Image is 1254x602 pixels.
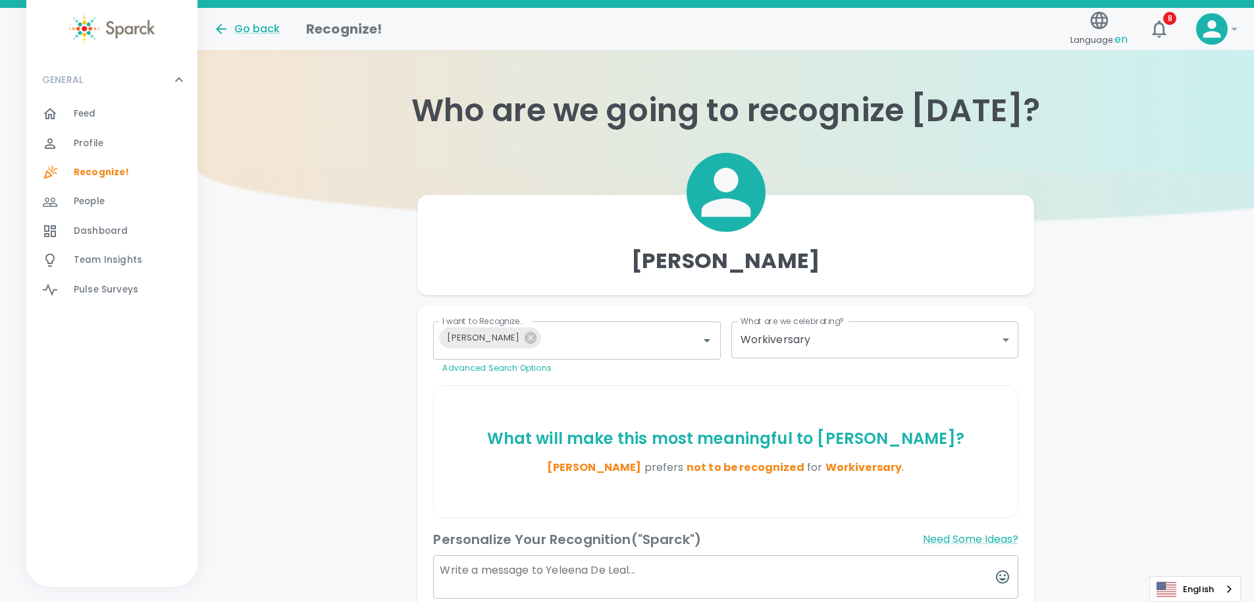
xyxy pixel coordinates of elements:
span: Profile [74,137,103,150]
button: Need Some Ideas? [923,529,1018,550]
span: Language: [1070,31,1128,49]
span: not to be recognized [687,460,804,475]
a: Advanced Search Options [442,362,551,373]
div: GENERAL [26,99,197,310]
span: Pulse Surveys [74,283,138,296]
span: Workiversary [825,460,902,475]
span: Team Insights [74,254,142,267]
a: Profile [26,129,197,158]
a: Recognize! [26,158,197,187]
h1: Who are we going to recognize [DATE]? [197,92,1254,129]
p: . [439,460,1012,476]
div: Workiversary [741,332,997,347]
h4: [PERSON_NAME] [631,248,820,274]
p: GENERAL [42,73,83,86]
a: Pulse Surveys [26,275,197,304]
img: Sparck logo [69,13,155,44]
span: [PERSON_NAME] [547,460,641,475]
a: English [1150,577,1240,601]
h6: Personalize Your Recognition ("Sparck") [433,529,701,550]
button: 8 [1143,13,1175,45]
span: 8 [1163,12,1176,25]
span: en [1114,32,1128,47]
div: [PERSON_NAME] [439,327,541,348]
div: Language [1149,576,1241,602]
a: People [26,187,197,216]
p: What will make this most meaningful to [PERSON_NAME] ? [439,428,1012,449]
a: Team Insights [26,246,197,275]
button: Go back [213,21,280,37]
a: Feed [26,99,197,128]
button: Open [698,331,716,350]
span: Recognize! [74,166,130,179]
span: prefers for [644,460,902,475]
label: What are we celebrating? [741,315,844,327]
span: People [74,195,105,208]
div: GENERAL [26,60,197,99]
label: I want to Recognize... [442,315,525,327]
button: Language:en [1065,6,1133,53]
span: [PERSON_NAME] [439,330,527,345]
h1: Recognize! [306,18,382,40]
aside: Language selected: English [1149,576,1241,602]
span: Dashboard [74,225,128,238]
span: Feed [74,107,96,121]
a: Sparck logo [26,13,197,44]
a: Dashboard [26,217,197,246]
